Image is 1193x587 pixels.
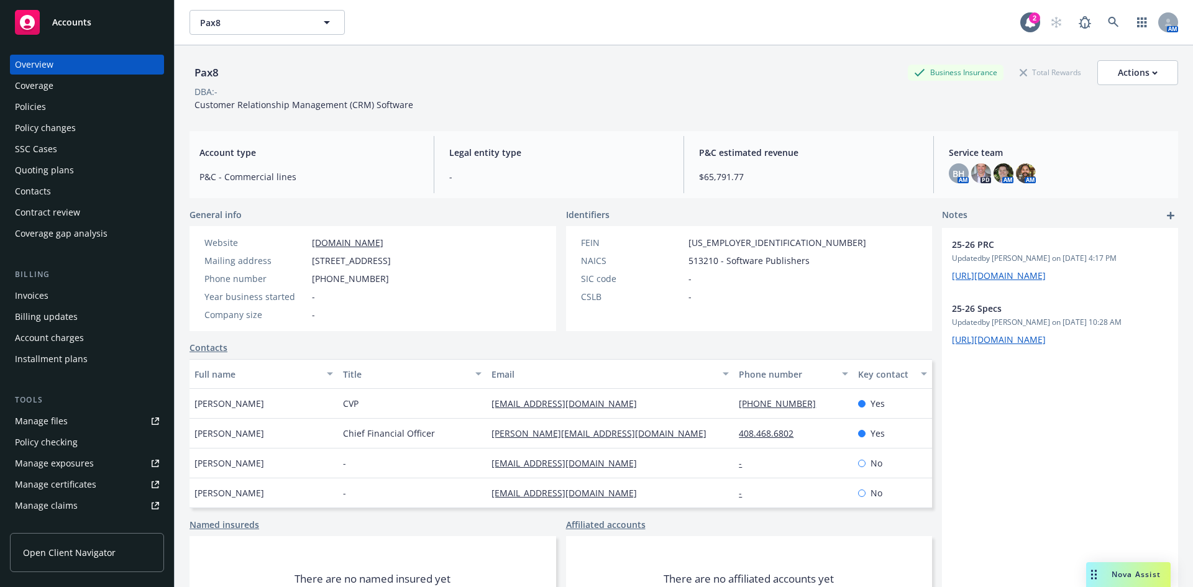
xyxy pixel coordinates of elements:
[10,76,164,96] a: Coverage
[15,328,84,348] div: Account charges
[952,253,1168,264] span: Updated by [PERSON_NAME] on [DATE] 4:17 PM
[739,398,826,409] a: [PHONE_NUMBER]
[10,453,164,473] a: Manage exposures
[1086,562,1171,587] button: Nova Assist
[15,202,80,222] div: Contract review
[491,398,647,409] a: [EMAIL_ADDRESS][DOMAIN_NAME]
[10,517,164,537] a: Manage BORs
[1130,10,1154,35] a: Switch app
[343,457,346,470] span: -
[194,486,264,499] span: [PERSON_NAME]
[15,496,78,516] div: Manage claims
[10,181,164,201] a: Contacts
[10,118,164,138] a: Policy changes
[343,397,359,410] span: CVP
[295,571,450,586] span: There are no named insured yet
[312,272,389,285] span: [PHONE_NUMBER]
[23,546,116,559] span: Open Client Navigator
[942,228,1178,292] div: 25-26 PRCUpdatedby [PERSON_NAME] on [DATE] 4:17 PM[URL][DOMAIN_NAME]
[952,270,1046,281] a: [URL][DOMAIN_NAME]
[688,272,692,285] span: -
[952,317,1168,328] span: Updated by [PERSON_NAME] on [DATE] 10:28 AM
[688,236,866,249] span: [US_EMPLOYER_IDENTIFICATION_NUMBER]
[194,427,264,440] span: [PERSON_NAME]
[15,453,94,473] div: Manage exposures
[688,290,692,303] span: -
[581,254,683,267] div: NAICS
[1016,163,1036,183] img: photo
[491,487,647,499] a: [EMAIL_ADDRESS][DOMAIN_NAME]
[664,571,834,586] span: There are no affiliated accounts yet
[15,517,73,537] div: Manage BORs
[1101,10,1126,35] a: Search
[971,163,991,183] img: photo
[10,475,164,494] a: Manage certificates
[15,55,53,75] div: Overview
[15,118,76,138] div: Policy changes
[1013,65,1087,80] div: Total Rewards
[312,254,391,267] span: [STREET_ADDRESS]
[10,432,164,452] a: Policy checking
[15,349,88,369] div: Installment plans
[449,170,669,183] span: -
[15,411,68,431] div: Manage files
[739,427,803,439] a: 408.468.6802
[10,5,164,40] a: Accounts
[566,518,646,531] a: Affiliated accounts
[10,496,164,516] a: Manage claims
[871,486,882,499] span: No
[15,475,96,494] div: Manage certificates
[953,167,965,180] span: BH
[10,139,164,159] a: SSC Cases
[952,238,1136,251] span: 25-26 PRC
[699,146,918,159] span: P&C estimated revenue
[190,341,227,354] a: Contacts
[487,359,734,389] button: Email
[1072,10,1097,35] a: Report a Bug
[699,170,918,183] span: $65,791.77
[739,368,834,381] div: Phone number
[10,328,164,348] a: Account charges
[491,368,715,381] div: Email
[10,411,164,431] a: Manage files
[858,368,913,381] div: Key contact
[194,99,413,111] span: Customer Relationship Management (CRM) Software
[1086,562,1102,587] div: Drag to move
[190,65,224,81] div: Pax8
[739,457,752,469] a: -
[204,254,307,267] div: Mailing address
[15,224,107,243] div: Coverage gap analysis
[688,254,810,267] span: 513210 - Software Publishers
[994,163,1013,183] img: photo
[204,236,307,249] div: Website
[10,224,164,243] a: Coverage gap analysis
[343,486,346,499] span: -
[1097,60,1178,85] button: Actions
[15,307,78,327] div: Billing updates
[10,349,164,369] a: Installment plans
[15,97,46,117] div: Policies
[200,16,308,29] span: Pax8
[10,394,164,406] div: Tools
[734,359,852,389] button: Phone number
[312,237,383,248] a: [DOMAIN_NAME]
[312,290,315,303] span: -
[581,272,683,285] div: SIC code
[871,427,885,440] span: Yes
[338,359,487,389] button: Title
[952,334,1046,345] a: [URL][DOMAIN_NAME]
[581,290,683,303] div: CSLB
[199,146,419,159] span: Account type
[199,170,419,183] span: P&C - Commercial lines
[204,272,307,285] div: Phone number
[10,97,164,117] a: Policies
[15,76,53,96] div: Coverage
[1112,569,1161,580] span: Nova Assist
[1118,61,1158,84] div: Actions
[10,286,164,306] a: Invoices
[10,268,164,281] div: Billing
[15,160,74,180] div: Quoting plans
[15,432,78,452] div: Policy checking
[952,302,1136,315] span: 25-26 Specs
[942,292,1178,356] div: 25-26 SpecsUpdatedby [PERSON_NAME] on [DATE] 10:28 AM[URL][DOMAIN_NAME]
